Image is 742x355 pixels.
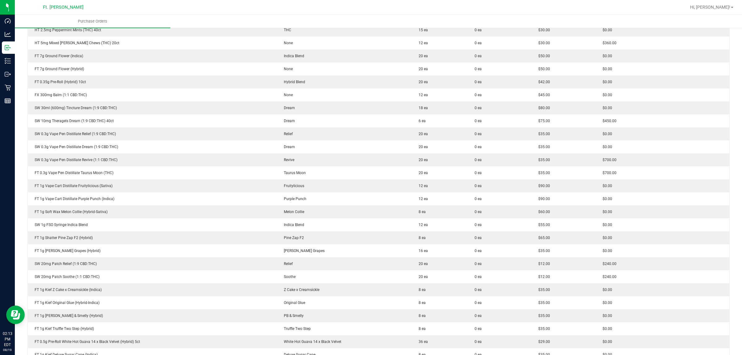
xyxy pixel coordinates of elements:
span: $30.00 [535,41,550,45]
span: 0 ea [475,131,482,137]
inline-svg: Dashboard [5,18,11,24]
span: 20 ea [416,145,428,149]
span: 0 ea [475,170,482,176]
span: $0.00 [599,67,612,71]
span: $700.00 [599,158,616,162]
span: Dream [281,106,295,110]
span: None [281,93,293,97]
span: $35.00 [535,314,550,318]
span: Pine Zap F2 [281,236,304,240]
span: 0 ea [475,196,482,202]
span: $35.00 [535,327,550,331]
span: $35.00 [535,249,550,253]
span: $30.00 [535,28,550,32]
span: Fruitylicious [281,184,304,188]
span: $12.00 [535,275,550,279]
span: $0.00 [599,28,612,32]
span: 0 ea [475,313,482,319]
span: Hybrid Blend [281,80,305,84]
span: 20 ea [416,275,428,279]
span: 0 ea [475,326,482,331]
span: Dream [281,145,295,149]
span: $65.00 [535,236,550,240]
span: 0 ea [475,144,482,150]
inline-svg: Outbound [5,71,11,77]
span: Revive [281,158,294,162]
span: 36 ea [416,340,428,344]
span: $360.00 [599,41,616,45]
span: $45.00 [535,93,550,97]
span: $0.00 [599,54,612,58]
iframe: Resource center [6,306,25,324]
span: $42.00 [535,80,550,84]
span: 0 ea [475,53,482,59]
span: Original Glue [281,301,305,305]
span: Z Cake x Creamsickle [281,288,319,292]
span: $12.00 [535,262,550,266]
span: $0.00 [599,249,612,253]
span: 8 ea [416,210,426,214]
span: $0.00 [599,301,612,305]
span: White Hot Guava 14 x Black Velvet [281,340,341,344]
div: FT 7g Ground Flower (Hybrid) [32,66,274,72]
span: Purchase Orders [70,19,116,24]
span: $50.00 [535,54,550,58]
span: $75.00 [535,119,550,123]
div: SW 1g FSO Syringe Indica Blend [32,222,274,228]
span: $0.00 [599,236,612,240]
span: $700.00 [599,171,616,175]
div: SW 0.3g Vape Pen Distillate Relief (1:9 CBD:THC) [32,131,274,137]
p: 02:13 PM EDT [3,331,12,348]
span: Indica Blend [281,54,304,58]
span: 0 ea [475,40,482,46]
span: 8 ea [416,288,426,292]
span: $0.00 [599,314,612,318]
div: SW 10mg Theragels Dream (1:9 CBD:THC) 40ct [32,118,274,124]
span: 15 ea [416,28,428,32]
span: 0 ea [475,105,482,111]
span: 0 ea [475,209,482,215]
div: SW 0.3g Vape Pen Distillate Dream (1:9 CBD:THC) [32,144,274,150]
span: Dream [281,119,295,123]
span: Purple Punch [281,197,306,201]
a: Purchase Orders [15,15,170,28]
span: 0 ea [475,183,482,189]
div: FT 7g Ground Flower (Indica) [32,53,274,59]
span: 8 ea [416,236,426,240]
div: SW 20mg Patch Soothe (1:1 CBD:THC) [32,274,274,280]
inline-svg: Analytics [5,31,11,37]
span: 8 ea [416,301,426,305]
span: $0.00 [599,197,612,201]
div: FT 1g [PERSON_NAME] Grapes (Hybrid) [32,248,274,254]
div: FT 1g Kief Original Glue (Hybrid-Indica) [32,300,274,306]
span: $35.00 [535,145,550,149]
span: Melon Collie [281,210,304,214]
span: 0 ea [475,300,482,306]
span: $0.00 [599,93,612,97]
span: $35.00 [535,288,550,292]
span: None [281,41,293,45]
inline-svg: Retail [5,84,11,91]
div: FT 1g Soft Wax Melon Collie (Hybrid-Sativa) [32,209,274,215]
span: $0.00 [599,210,612,214]
div: FT 1g Kief Z Cake x Creamsickle (Indica) [32,287,274,293]
span: 20 ea [416,67,428,71]
span: 20 ea [416,54,428,58]
span: 0 ea [475,235,482,241]
span: 12 ea [416,184,428,188]
span: 12 ea [416,223,428,227]
span: $80.00 [535,106,550,110]
span: $0.00 [599,106,612,110]
span: Relief [281,132,293,136]
span: Hi, [PERSON_NAME]! [690,5,730,10]
span: $35.00 [535,301,550,305]
span: None [281,67,293,71]
span: 12 ea [416,197,428,201]
span: [PERSON_NAME] Grapes [281,249,325,253]
span: $90.00 [535,184,550,188]
div: HT 5mg Mixed [PERSON_NAME] Chews (THC) 20ct [32,40,274,46]
span: Taurus Moon [281,171,306,175]
span: Indica Blend [281,223,304,227]
div: FT 0.35g Pre-Roll (Hybrid) 10ct [32,79,274,85]
span: Truffle Two Step [281,327,311,331]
